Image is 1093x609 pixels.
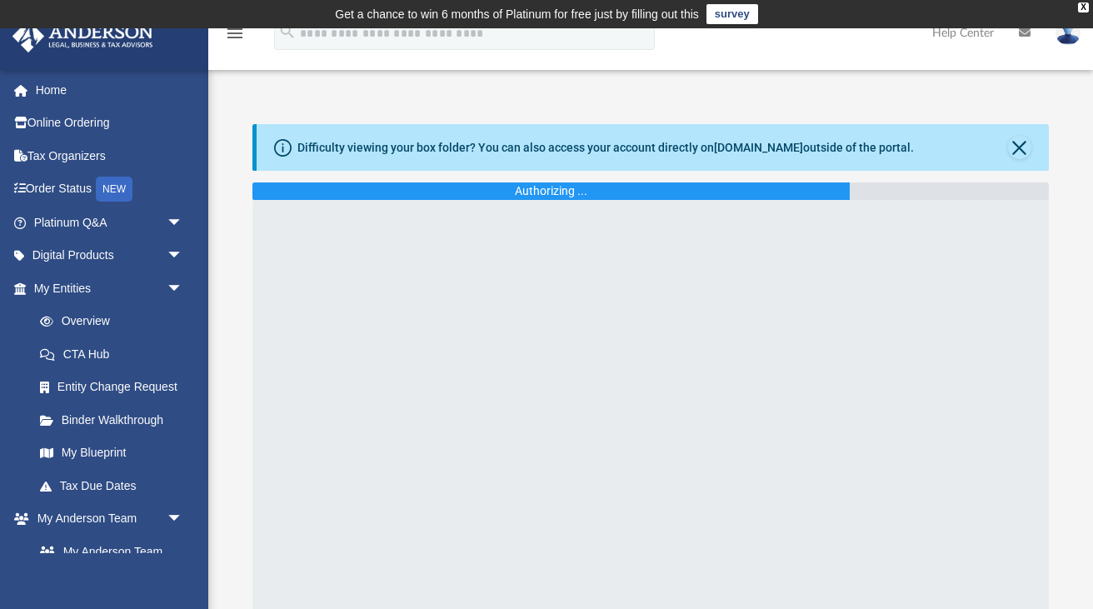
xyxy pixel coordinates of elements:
[1078,2,1089,12] div: close
[335,4,699,24] div: Get a chance to win 6 months of Platinum for free just by filling out this
[96,177,132,202] div: NEW
[167,239,200,273] span: arrow_drop_down
[278,22,297,41] i: search
[714,141,803,154] a: [DOMAIN_NAME]
[12,272,208,305] a: My Entitiesarrow_drop_down
[225,32,245,43] a: menu
[1008,136,1031,159] button: Close
[12,172,208,207] a: Order StatusNEW
[23,305,208,338] a: Overview
[23,337,208,371] a: CTA Hub
[12,239,208,272] a: Digital Productsarrow_drop_down
[297,139,914,157] div: Difficulty viewing your box folder? You can also access your account directly on outside of the p...
[23,469,208,502] a: Tax Due Dates
[1056,21,1081,45] img: User Pic
[23,403,208,437] a: Binder Walkthrough
[12,73,208,107] a: Home
[23,535,192,568] a: My Anderson Team
[225,23,245,43] i: menu
[12,206,208,239] a: Platinum Q&Aarrow_drop_down
[23,437,200,470] a: My Blueprint
[12,502,200,536] a: My Anderson Teamarrow_drop_down
[706,4,758,24] a: survey
[12,139,208,172] a: Tax Organizers
[12,107,208,140] a: Online Ordering
[23,371,208,404] a: Entity Change Request
[515,182,587,200] div: Authorizing ...
[167,502,200,537] span: arrow_drop_down
[167,272,200,306] span: arrow_drop_down
[7,20,158,52] img: Anderson Advisors Platinum Portal
[167,206,200,240] span: arrow_drop_down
